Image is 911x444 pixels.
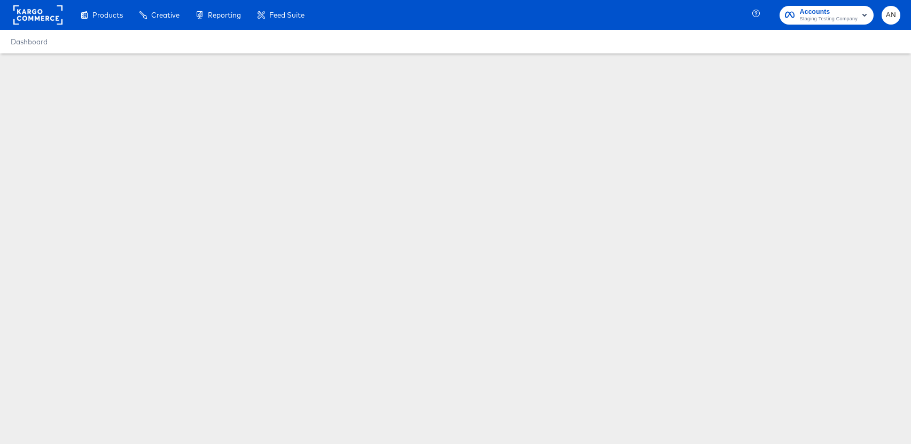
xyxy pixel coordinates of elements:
span: Accounts [800,6,858,18]
span: Feed Suite [269,11,305,19]
span: AN [886,9,896,21]
span: Products [92,11,123,19]
a: Dashboard [11,37,48,46]
span: Creative [151,11,180,19]
button: AccountsStaging Testing Company [780,6,874,25]
span: Staging Testing Company [800,15,858,24]
span: Reporting [208,11,241,19]
button: AN [882,6,900,25]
